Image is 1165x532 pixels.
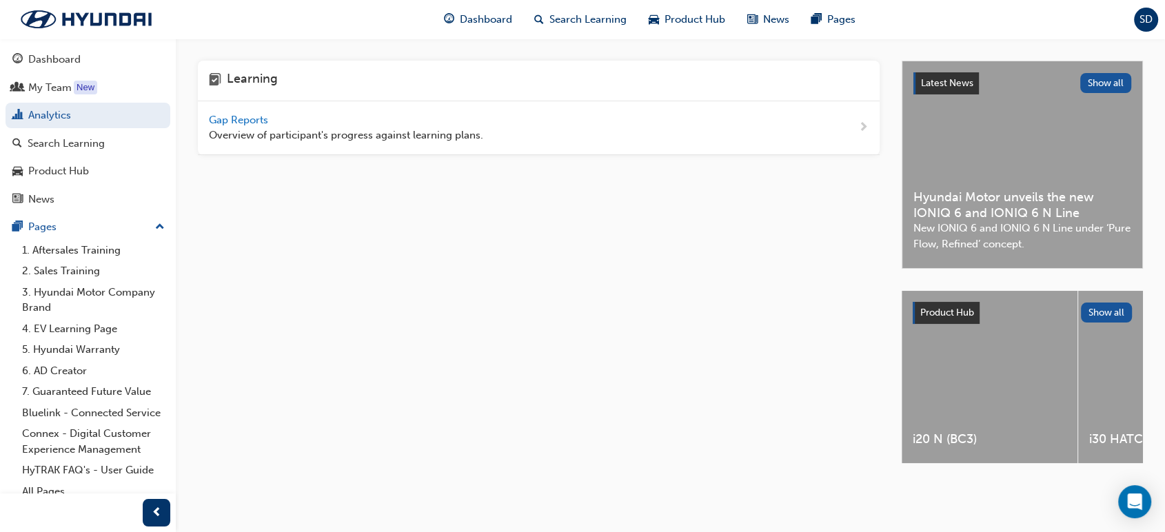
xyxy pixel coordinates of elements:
[227,72,278,90] h4: Learning
[6,75,170,101] a: My Team
[12,54,23,66] span: guage-icon
[902,291,1077,463] a: i20 N (BC3)
[638,6,736,34] a: car-iconProduct Hub
[28,192,54,207] div: News
[913,431,1066,447] span: i20 N (BC3)
[12,194,23,206] span: news-icon
[6,158,170,184] a: Product Hub
[12,110,23,122] span: chart-icon
[12,138,22,150] span: search-icon
[460,12,512,28] span: Dashboard
[17,360,170,382] a: 6. AD Creator
[549,12,627,28] span: Search Learning
[28,136,105,152] div: Search Learning
[74,81,97,94] div: Tooltip anchor
[444,11,454,28] span: guage-icon
[827,12,855,28] span: Pages
[12,82,23,94] span: people-icon
[17,260,170,282] a: 2. Sales Training
[736,6,800,34] a: news-iconNews
[811,11,822,28] span: pages-icon
[209,114,271,126] span: Gap Reports
[433,6,523,34] a: guage-iconDashboard
[1139,12,1153,28] span: SD
[913,302,1132,324] a: Product HubShow all
[28,80,72,96] div: My Team
[17,339,170,360] a: 5. Hyundai Warranty
[747,11,758,28] span: news-icon
[17,481,170,502] a: All Pages
[902,61,1143,269] a: Latest NewsShow allHyundai Motor unveils the new IONIQ 6 and IONIQ 6 N LineNew IONIQ 6 and IONIQ ...
[28,163,89,179] div: Product Hub
[17,460,170,481] a: HyTRAK FAQ's - User Guide
[6,44,170,214] button: DashboardMy TeamAnalyticsSearch LearningProduct HubNews
[6,214,170,240] button: Pages
[534,11,544,28] span: search-icon
[152,504,162,522] span: prev-icon
[913,190,1131,221] span: Hyundai Motor unveils the new IONIQ 6 and IONIQ 6 N Line
[649,11,659,28] span: car-icon
[763,12,789,28] span: News
[913,221,1131,252] span: New IONIQ 6 and IONIQ 6 N Line under ‘Pure Flow, Refined’ concept.
[800,6,867,34] a: pages-iconPages
[1081,303,1133,323] button: Show all
[1118,485,1151,518] div: Open Intercom Messenger
[198,101,880,155] a: Gap Reports Overview of participant's progress against learning plans.next-icon
[28,52,81,68] div: Dashboard
[17,381,170,402] a: 7. Guaranteed Future Value
[921,77,973,89] span: Latest News
[6,103,170,128] a: Analytics
[665,12,725,28] span: Product Hub
[920,307,974,318] span: Product Hub
[17,423,170,460] a: Connex - Digital Customer Experience Management
[12,221,23,234] span: pages-icon
[6,187,170,212] a: News
[913,72,1131,94] a: Latest NewsShow all
[17,402,170,424] a: Bluelink - Connected Service
[155,218,165,236] span: up-icon
[17,240,170,261] a: 1. Aftersales Training
[17,282,170,318] a: 3. Hyundai Motor Company Brand
[209,72,221,90] span: learning-icon
[523,6,638,34] a: search-iconSearch Learning
[28,219,57,235] div: Pages
[12,165,23,178] span: car-icon
[1080,73,1132,93] button: Show all
[858,119,869,136] span: next-icon
[7,5,165,34] img: Trak
[1134,8,1158,32] button: SD
[17,318,170,340] a: 4. EV Learning Page
[6,131,170,156] a: Search Learning
[6,47,170,72] a: Dashboard
[209,127,483,143] span: Overview of participant's progress against learning plans.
